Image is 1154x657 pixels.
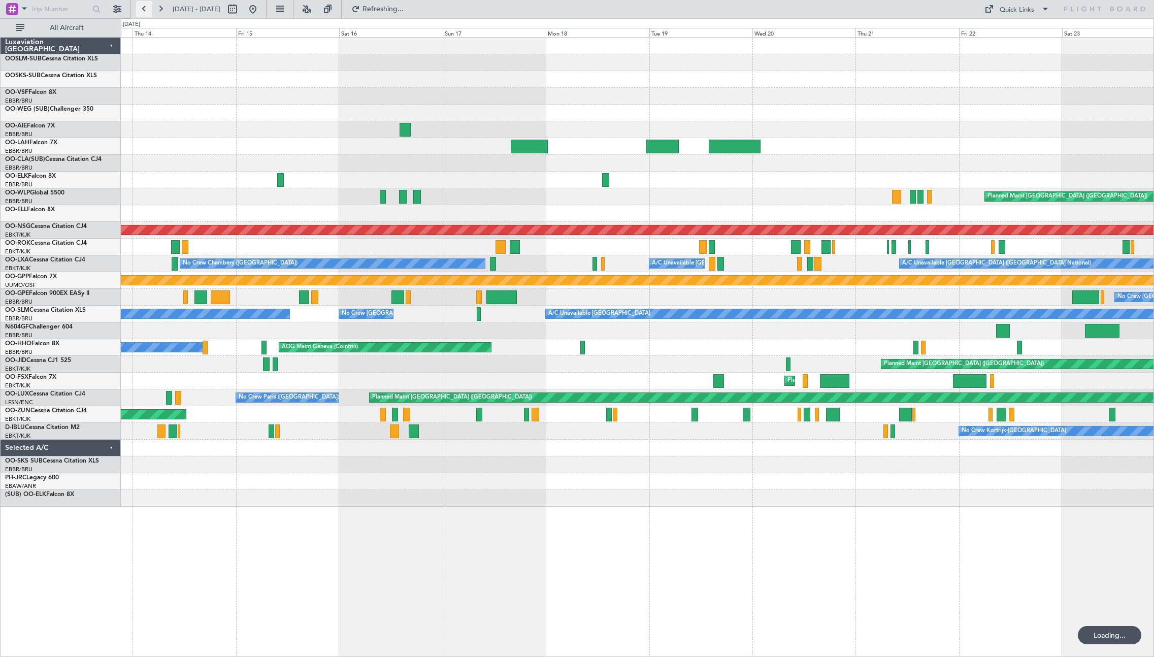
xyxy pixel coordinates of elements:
span: All Aircraft [26,24,107,31]
span: OO-GPP [5,274,29,280]
a: EBBR/BRU [5,147,32,155]
span: [DATE] - [DATE] [173,5,220,14]
div: A/C Unavailable [GEOGRAPHIC_DATA] ([GEOGRAPHIC_DATA] National) [652,256,841,271]
a: EBBR/BRU [5,181,32,188]
a: OOSLM-SUBCessna Citation XLS [5,56,98,62]
span: N604GF [5,324,29,330]
span: D-IBLU [5,424,25,431]
button: All Aircraft [11,20,110,36]
div: [DATE] [123,20,140,29]
span: OOSKS-SUB [5,73,41,79]
a: D-IBLUCessna Citation M2 [5,424,80,431]
a: EBBR/BRU [5,298,32,306]
div: No Crew [GEOGRAPHIC_DATA] ([GEOGRAPHIC_DATA] National) [342,306,512,321]
a: EBKT/KJK [5,432,30,440]
button: Refreshing... [347,1,408,17]
a: PH-JRCLegacy 600 [5,475,59,481]
a: OO-CLA(SUB)Cessna Citation CJ4 [5,156,102,162]
a: EBBR/BRU [5,332,32,339]
a: OO-LUXCessna Citation CJ4 [5,391,85,397]
span: OO-LUX [5,391,29,397]
span: OO-NSG [5,223,30,229]
div: Mon 18 [546,28,649,37]
span: OO-LAH [5,140,29,146]
span: OO-FSX [5,374,28,380]
div: Sun 17 [443,28,546,37]
span: OO-CLA(SUB) [5,156,45,162]
a: OOSKS-SUBCessna Citation XLS [5,73,97,79]
a: OO-JIDCessna CJ1 525 [5,357,71,364]
a: OO-ZUNCessna Citation CJ4 [5,408,87,414]
div: A/C Unavailable [GEOGRAPHIC_DATA] [548,306,650,321]
div: Quick Links [1000,5,1034,15]
div: Fri 15 [236,28,339,37]
a: EBKT/KJK [5,365,30,373]
span: PH-JRC [5,475,26,481]
a: OO-GPPFalcon 7X [5,274,57,280]
a: OO-LXACessna Citation CJ4 [5,257,85,263]
span: OO-ROK [5,240,30,246]
span: OOSLM-SUB [5,56,42,62]
div: A/C Unavailable [GEOGRAPHIC_DATA] ([GEOGRAPHIC_DATA] National) [902,256,1091,271]
a: UUMO/OSF [5,281,36,289]
span: OO-JID [5,357,26,364]
span: OO-WLP [5,190,30,196]
span: OO-SLM [5,307,29,313]
span: OO-ELL [5,207,27,213]
input: Trip Number [31,2,89,17]
div: Loading... [1078,626,1141,644]
span: (SUB) OO-ELK [5,491,46,498]
span: OO-AIE [5,123,27,129]
a: OO-WLPGlobal 5500 [5,190,64,196]
a: EBBR/BRU [5,97,32,105]
a: LFSN/ENC [5,399,33,406]
div: Tue 19 [649,28,752,37]
div: Planned Maint [GEOGRAPHIC_DATA] ([GEOGRAPHIC_DATA]) [987,189,1147,204]
a: N604GFChallenger 604 [5,324,73,330]
a: EBKT/KJK [5,265,30,272]
a: OO-WEG (SUB)Challenger 350 [5,106,93,112]
a: EBAW/ANR [5,482,36,490]
span: OO-GPE [5,290,29,297]
a: OO-VSFFalcon 8X [5,89,56,95]
span: OO-ZUN [5,408,30,414]
div: Thu 21 [855,28,959,37]
span: OO-VSF [5,89,28,95]
div: No Crew Chambery ([GEOGRAPHIC_DATA]) [183,256,298,271]
div: No Crew Paris ([GEOGRAPHIC_DATA]) [239,390,339,405]
a: EBKT/KJK [5,415,30,423]
div: Planned Maint Kortrijk-[GEOGRAPHIC_DATA] [787,373,906,388]
a: OO-HHOFalcon 8X [5,341,59,347]
div: AOG Maint Geneva (Cointrin) [282,340,358,355]
a: (SUB) OO-ELKFalcon 8X [5,491,74,498]
a: OO-ELKFalcon 8X [5,173,56,179]
span: OO-HHO [5,341,31,347]
div: Sat 16 [339,28,442,37]
span: Refreshing... [362,6,405,13]
a: OO-FSXFalcon 7X [5,374,56,380]
a: EBBR/BRU [5,130,32,138]
div: Planned Maint [GEOGRAPHIC_DATA] ([GEOGRAPHIC_DATA]) [372,390,532,405]
a: EBKT/KJK [5,248,30,255]
div: Fri 22 [959,28,1062,37]
a: OO-GPEFalcon 900EX EASy II [5,290,89,297]
a: OO-ROKCessna Citation CJ4 [5,240,87,246]
a: OO-NSGCessna Citation CJ4 [5,223,87,229]
a: OO-SLMCessna Citation XLS [5,307,86,313]
a: OO-LAHFalcon 7X [5,140,57,146]
a: EBKT/KJK [5,231,30,239]
div: Planned Maint [GEOGRAPHIC_DATA] ([GEOGRAPHIC_DATA]) [884,356,1044,372]
div: Thu 14 [133,28,236,37]
span: OO-ELK [5,173,28,179]
span: OO-LXA [5,257,29,263]
a: OO-ELLFalcon 8X [5,207,55,213]
a: EBBR/BRU [5,164,32,172]
a: EBBR/BRU [5,348,32,356]
span: OO-WEG (SUB) [5,106,50,112]
div: No Crew Kortrijk-[GEOGRAPHIC_DATA] [962,423,1066,439]
a: OO-SKS SUBCessna Citation XLS [5,458,99,464]
a: OO-AIEFalcon 7X [5,123,55,129]
a: EBBR/BRU [5,315,32,322]
a: EBBR/BRU [5,466,32,473]
button: Quick Links [979,1,1054,17]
